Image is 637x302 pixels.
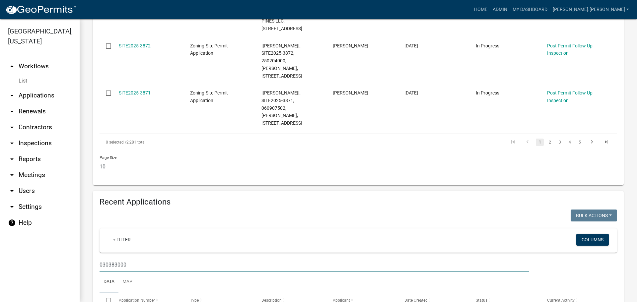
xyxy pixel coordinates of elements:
[576,234,609,246] button: Columns
[8,62,16,70] i: arrow_drop_up
[118,272,136,293] a: Map
[575,137,585,148] li: page 5
[521,139,534,146] a: go to previous page
[106,140,126,145] span: 0 selected /
[546,139,554,146] a: 2
[404,43,418,48] span: 09/15/2025
[571,210,617,221] button: Bulk Actions
[545,137,555,148] li: page 2
[190,43,228,56] span: Zoning-Site Permit Application
[8,219,16,227] i: help
[8,107,16,115] i: arrow_drop_down
[8,171,16,179] i: arrow_drop_down
[471,3,490,16] a: Home
[576,139,584,146] a: 5
[565,137,575,148] li: page 4
[119,43,151,48] a: SITE2025-3872
[8,123,16,131] i: arrow_drop_down
[333,90,368,95] span: Ben Rheault
[8,155,16,163] i: arrow_drop_down
[556,139,564,146] a: 3
[507,139,519,146] a: go to first page
[510,3,550,16] a: My Dashboard
[535,137,545,148] li: page 1
[8,187,16,195] i: arrow_drop_down
[490,3,510,16] a: Admin
[100,134,304,151] div: 2,281 total
[476,90,499,95] span: In Progress
[550,3,632,16] a: [PERSON_NAME].[PERSON_NAME]
[476,43,499,48] span: In Progress
[261,43,302,79] span: [Wayne Leitheiser], SITE2025-3872, 250204000, DARREN ANDERSEN, 40651 S ELBOW LAKE RD
[547,90,593,103] a: Post Permit Follow Up Inspection
[404,90,418,95] span: 09/14/2025
[600,139,613,146] a: go to last page
[100,258,529,272] input: Search for applications
[107,234,136,246] a: + Filter
[8,203,16,211] i: arrow_drop_down
[8,139,16,147] i: arrow_drop_down
[261,90,302,126] span: [Tyler Lindsay], SITE2025-3871, 060907502, BENJAMIN RHEAULT, 10784 VILLAGE LN
[100,272,118,293] a: Data
[536,139,544,146] a: 1
[547,43,593,56] a: Post Permit Follow Up Inspection
[100,197,617,207] h4: Recent Applications
[555,137,565,148] li: page 3
[333,43,368,48] span: Darren Andersen
[8,91,16,99] i: arrow_drop_down
[566,139,574,146] a: 4
[586,139,598,146] a: go to next page
[119,90,151,95] a: SITE2025-3871
[190,90,228,103] span: Zoning-Site Permit Application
